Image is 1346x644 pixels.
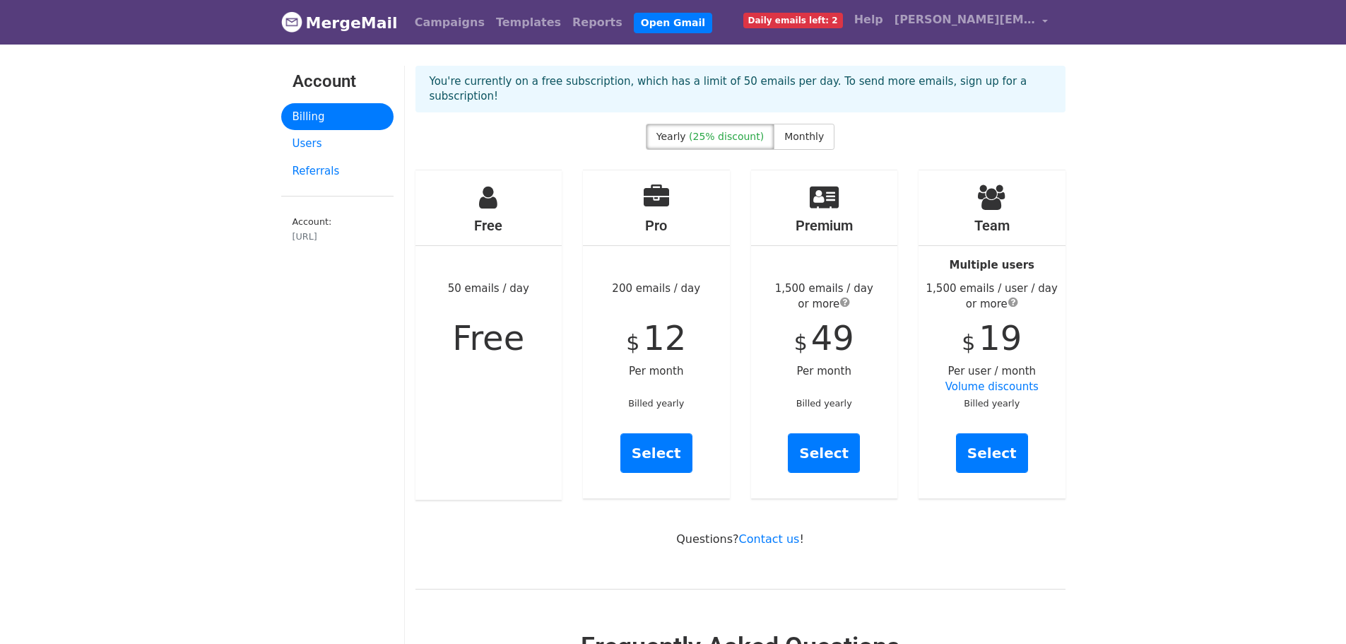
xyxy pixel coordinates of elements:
[293,216,382,243] small: Account:
[415,217,562,234] h4: Free
[849,6,889,34] a: Help
[281,11,302,33] img: MergeMail logo
[788,433,860,473] a: Select
[794,330,808,355] span: $
[281,8,398,37] a: MergeMail
[738,6,849,34] a: Daily emails left: 2
[751,170,898,498] div: Per month
[796,398,852,409] small: Billed yearly
[415,170,562,500] div: 50 emails / day
[430,74,1051,104] p: You're currently on a free subscription, which has a limit of 50 emails per day. To send more ema...
[409,8,490,37] a: Campaigns
[634,13,712,33] a: Open Gmail
[281,158,394,185] a: Referrals
[956,433,1028,473] a: Select
[452,318,524,358] span: Free
[656,131,686,142] span: Yearly
[583,170,730,498] div: 200 emails / day Per month
[583,217,730,234] h4: Pro
[490,8,567,37] a: Templates
[281,130,394,158] a: Users
[643,318,686,358] span: 12
[751,217,898,234] h4: Premium
[811,318,854,358] span: 49
[415,532,1065,546] p: Questions? !
[784,131,824,142] span: Monthly
[293,230,382,243] div: [URL]
[281,103,394,131] a: Billing
[950,259,1034,271] strong: Multiple users
[919,281,1065,312] div: 1,500 emails / user / day or more
[889,6,1054,39] a: [PERSON_NAME][EMAIL_ADDRESS]
[293,71,382,92] h3: Account
[567,8,628,37] a: Reports
[979,318,1022,358] span: 19
[626,330,639,355] span: $
[919,170,1065,498] div: Per user / month
[962,330,975,355] span: $
[964,398,1020,409] small: Billed yearly
[919,217,1065,234] h4: Team
[945,380,1039,393] a: Volume discounts
[689,131,764,142] span: (25% discount)
[743,13,843,28] span: Daily emails left: 2
[751,281,898,312] div: 1,500 emails / day or more
[628,398,684,409] small: Billed yearly
[620,433,692,473] a: Select
[895,11,1036,28] span: [PERSON_NAME][EMAIL_ADDRESS]
[739,532,800,546] a: Contact us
